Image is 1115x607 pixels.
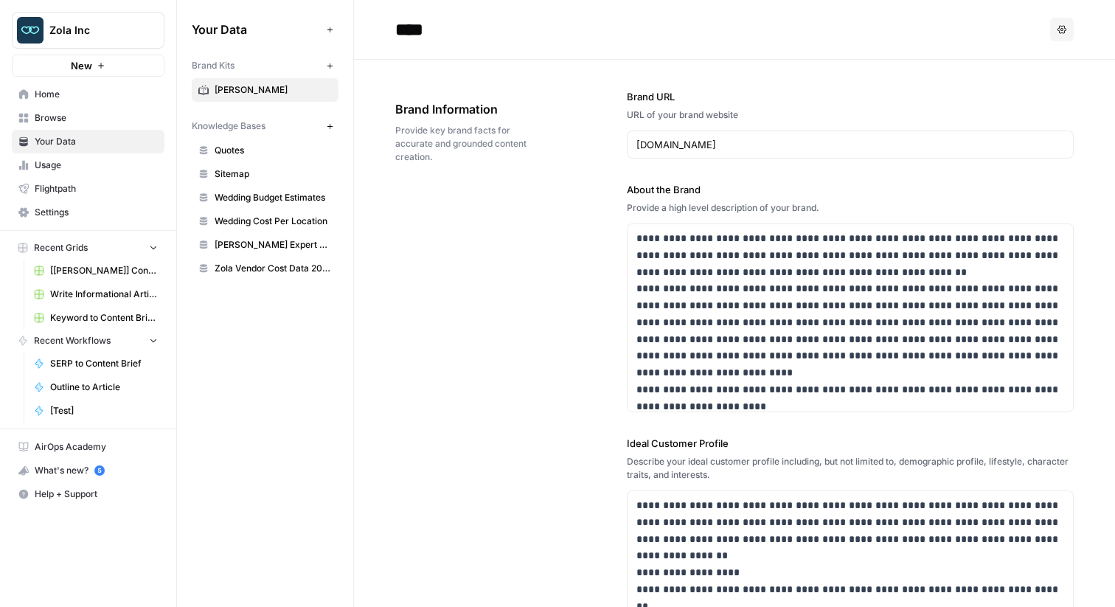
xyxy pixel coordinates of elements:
a: Wedding Cost Per Location [192,209,338,233]
div: URL of your brand website [627,108,1074,122]
span: [PERSON_NAME] [215,83,332,97]
span: Brand Kits [192,59,235,72]
a: Settings [12,201,164,224]
a: AirOps Academy [12,435,164,459]
span: Help + Support [35,488,158,501]
span: Brand Information [395,100,544,118]
span: Your Data [192,21,321,38]
a: Keyword to Content Brief Grid [27,306,164,330]
span: AirOps Academy [35,440,158,454]
a: SERP to Content Brief [27,352,164,375]
span: SERP to Content Brief [50,357,158,370]
span: Knowledge Bases [192,119,265,133]
button: Recent Grids [12,237,164,259]
a: Sitemap [192,162,338,186]
button: New [12,55,164,77]
a: Flightpath [12,177,164,201]
a: Browse [12,106,164,130]
a: [PERSON_NAME] Expert Advice Articles [192,233,338,257]
span: Flightpath [35,182,158,195]
label: Brand URL [627,89,1074,104]
a: Write Informational Article [27,282,164,306]
span: Wedding Budget Estimates [215,191,332,204]
span: Provide key brand facts for accurate and grounded content creation. [395,124,544,164]
span: Recent Grids [34,241,88,254]
span: [[PERSON_NAME]] Content Creation [50,264,158,277]
span: Quotes [215,144,332,157]
span: Settings [35,206,158,219]
a: Quotes [192,139,338,162]
a: Outline to Article [27,375,164,399]
a: Usage [12,153,164,177]
span: [PERSON_NAME] Expert Advice Articles [215,238,332,252]
span: Zola Vendor Cost Data 2025 [215,262,332,275]
span: Your Data [35,135,158,148]
div: What's new? [13,459,164,482]
span: Zola Inc [49,23,139,38]
label: About the Brand [627,182,1074,197]
span: New [71,58,92,73]
text: 5 [97,467,101,474]
div: Provide a high level description of your brand. [627,201,1074,215]
span: Sitemap [215,167,332,181]
button: Recent Workflows [12,330,164,352]
span: Browse [35,111,158,125]
a: [PERSON_NAME] [192,78,338,102]
input: www.sundaysoccer.com [636,137,1064,152]
span: Wedding Cost Per Location [215,215,332,228]
span: Home [35,88,158,101]
button: Workspace: Zola Inc [12,12,164,49]
a: Home [12,83,164,106]
button: What's new? 5 [12,459,164,482]
div: Describe your ideal customer profile including, but not limited to, demographic profile, lifestyl... [627,455,1074,482]
span: Usage [35,159,158,172]
button: Help + Support [12,482,164,506]
a: Wedding Budget Estimates [192,186,338,209]
img: Zola Inc Logo [17,17,44,44]
a: Your Data [12,130,164,153]
label: Ideal Customer Profile [627,436,1074,451]
span: Write Informational Article [50,288,158,301]
a: [Test] [27,399,164,423]
a: 5 [94,465,105,476]
span: Keyword to Content Brief Grid [50,311,158,325]
a: [[PERSON_NAME]] Content Creation [27,259,164,282]
span: [Test] [50,404,158,417]
a: Zola Vendor Cost Data 2025 [192,257,338,280]
span: Recent Workflows [34,334,111,347]
span: Outline to Article [50,381,158,394]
